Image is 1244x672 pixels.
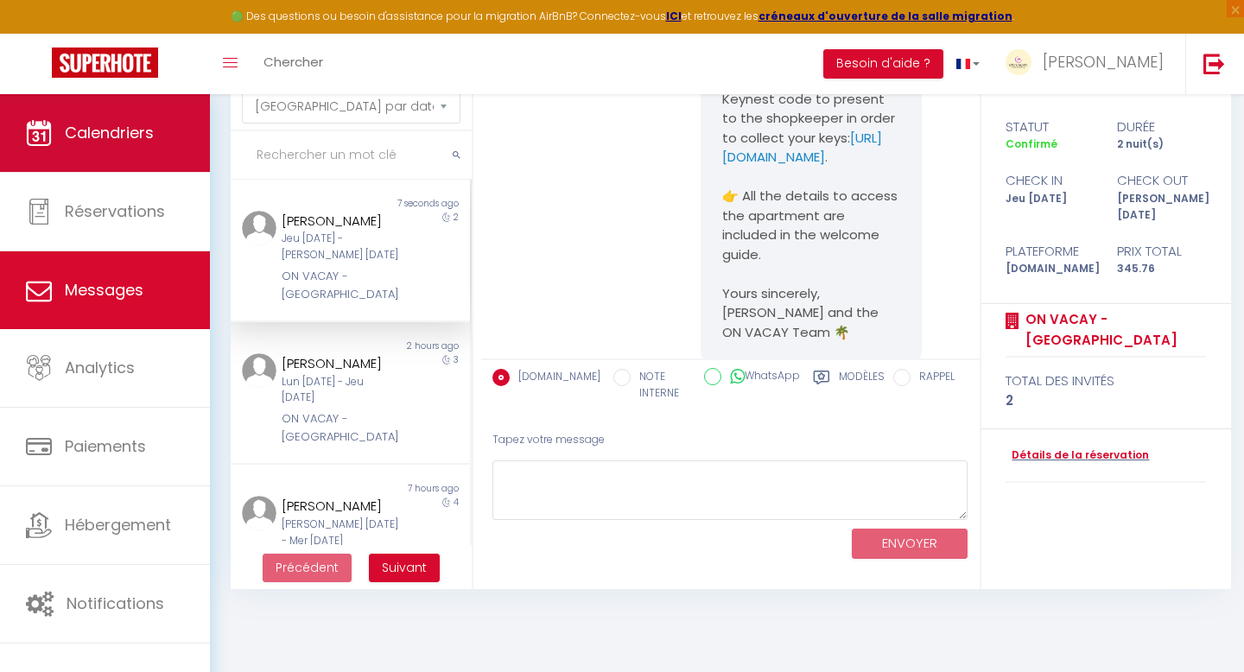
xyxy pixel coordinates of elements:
[1106,170,1217,191] div: check out
[994,261,1106,277] div: [DOMAIN_NAME]
[666,9,682,23] a: ICI
[510,369,600,388] label: [DOMAIN_NAME]
[852,529,968,559] button: ENVOYER
[282,496,398,517] div: [PERSON_NAME]
[994,117,1106,137] div: statut
[52,48,158,78] img: Super Booking
[369,554,440,583] button: Next
[994,170,1106,191] div: check in
[65,122,154,143] span: Calendriers
[758,9,1012,23] a: créneaux d'ouverture de la salle migration
[721,368,800,387] label: WhatsApp
[282,211,398,231] div: [PERSON_NAME]
[994,241,1106,262] div: Plateforme
[994,191,1106,224] div: Jeu [DATE]
[631,369,691,402] label: NOTE INTERNE
[350,339,469,353] div: 2 hours ago
[350,482,469,496] div: 7 hours ago
[1106,117,1217,137] div: durée
[1006,390,1206,411] div: 2
[67,593,164,614] span: Notifications
[242,353,276,388] img: ...
[492,419,968,461] div: Tapez votre message
[839,369,885,404] label: Modèles
[282,353,398,374] div: [PERSON_NAME]
[1203,53,1225,74] img: logout
[231,131,472,180] input: Rechercher un mot clé
[14,7,66,59] button: Ouvrir le widget de chat LiveChat
[282,268,398,303] div: ON VACAY - [GEOGRAPHIC_DATA]
[242,496,276,530] img: ...
[282,410,398,446] div: ON VACAY - [GEOGRAPHIC_DATA]
[454,211,459,224] span: 2
[1006,447,1149,464] a: Détails de la réservation
[993,34,1185,94] a: ... [PERSON_NAME]
[1006,136,1057,151] span: Confirmé
[65,279,143,301] span: Messages
[242,211,276,245] img: ...
[454,496,459,509] span: 4
[1043,51,1164,73] span: [PERSON_NAME]
[65,357,135,378] span: Analytics
[350,197,469,211] div: 7 seconds ago
[1106,191,1217,224] div: [PERSON_NAME] [DATE]
[282,231,398,263] div: Jeu [DATE] - [PERSON_NAME] [DATE]
[1019,309,1206,350] a: ON VACAY - [GEOGRAPHIC_DATA]
[1106,241,1217,262] div: Prix total
[823,49,943,79] button: Besoin d'aide ?
[65,200,165,222] span: Réservations
[65,435,146,457] span: Paiements
[454,353,459,366] span: 3
[251,34,336,94] a: Chercher
[1106,261,1217,277] div: 345.76
[65,514,171,536] span: Hébergement
[282,374,398,407] div: Lun [DATE] - Jeu [DATE]
[722,129,882,167] a: [URL][DOMAIN_NAME]
[382,559,427,576] span: Suivant
[1006,371,1206,391] div: total des invités
[276,559,339,576] span: Précédent
[263,53,323,71] span: Chercher
[1106,136,1217,153] div: 2 nuit(s)
[911,369,955,388] label: RAPPEL
[1006,49,1031,75] img: ...
[282,517,398,549] div: [PERSON_NAME] [DATE] - Mer [DATE]
[263,554,352,583] button: Previous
